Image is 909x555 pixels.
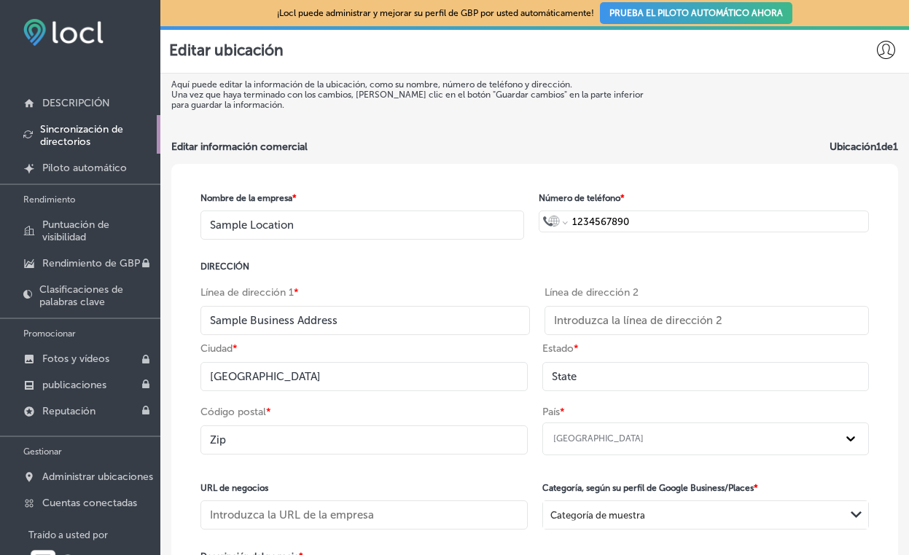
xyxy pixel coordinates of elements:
[171,90,644,110] p: Una vez que haya terminado con los cambios, [PERSON_NAME] clic en el botón "Guardar cambios" en l...
[200,425,528,454] input: Introduzca el código postal
[545,306,870,335] input: Introduzca la línea de dirección 2
[200,342,238,355] label: Ciudad
[200,306,530,335] input: Introduzca la línea de dirección 1
[171,79,644,90] p: Aquí puede editar la información de la ubicación, como su nombre, número de teléfono y dirección.
[42,353,109,365] p: Fotos y vídeos
[28,530,160,540] p: Traído a usted por
[42,497,137,509] p: Cuentas conectadas
[39,283,153,308] p: Clasificaciones de palabras clave
[200,210,524,240] input: Introduzca el nombre de la ubicación
[40,123,151,148] p: Sincronización de directorios
[23,19,104,46] img: fda3e92497d09a02dc62c9cd864e3231.png
[200,193,524,203] h4: Nombre de la empresa
[545,286,639,299] label: Línea de dirección 2
[42,379,106,391] p: publicaciones
[571,211,865,232] input: Número de teléfono
[169,41,284,59] p: Editar ubicación
[542,406,565,418] label: País
[542,342,579,355] label: Estado
[550,509,645,520] div: Categoría de muestra
[200,286,299,299] label: Línea de dirección 1
[42,162,127,174] p: Piloto automático
[200,362,528,391] input: Entrar en la ciudad
[830,141,898,153] h3: Ubicación 1 de 1
[200,483,528,493] h4: URL de negocios
[42,257,140,269] p: Rendimiento de GBP
[42,97,110,109] p: DESCRIPCIÓN
[42,405,95,417] p: Reputación
[553,433,644,444] div: [GEOGRAPHIC_DATA]
[542,483,870,493] h4: Categoría, según su perfil de Google Business/Places
[171,141,308,153] h3: Editar información comercial
[539,193,869,203] h4: Número de teléfono
[200,406,271,418] label: Código postal
[200,261,869,272] h4: DIRECCIÓN
[42,471,153,483] p: Administrar ubicaciones
[200,500,528,530] input: Introduzca la URL de la empresa
[542,362,870,391] input: Nueva York
[42,219,153,243] p: Puntuación de visibilidad
[600,2,792,24] button: PRUEBA EL PILOTO AUTOMÁTICO AHORA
